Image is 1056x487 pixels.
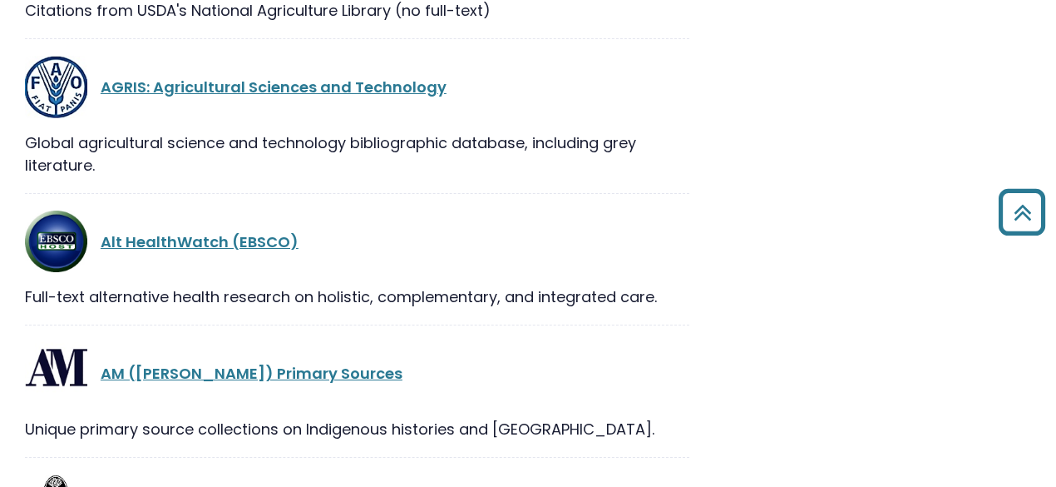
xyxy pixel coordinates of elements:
[101,77,447,97] a: AGRIS: Agricultural Sciences and Technology
[992,196,1052,227] a: Back to Top
[25,132,689,176] div: Global agricultural science and technology bibliographic database, including grey literature.
[25,418,689,440] div: Unique primary source collections on Indigenous histories and [GEOGRAPHIC_DATA].
[101,231,299,252] a: Alt HealthWatch (EBSCO)
[101,363,402,384] a: AM ([PERSON_NAME]) Primary Sources
[25,286,689,308] div: Full-text alternative health research on holistic, complementary, and integrated care.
